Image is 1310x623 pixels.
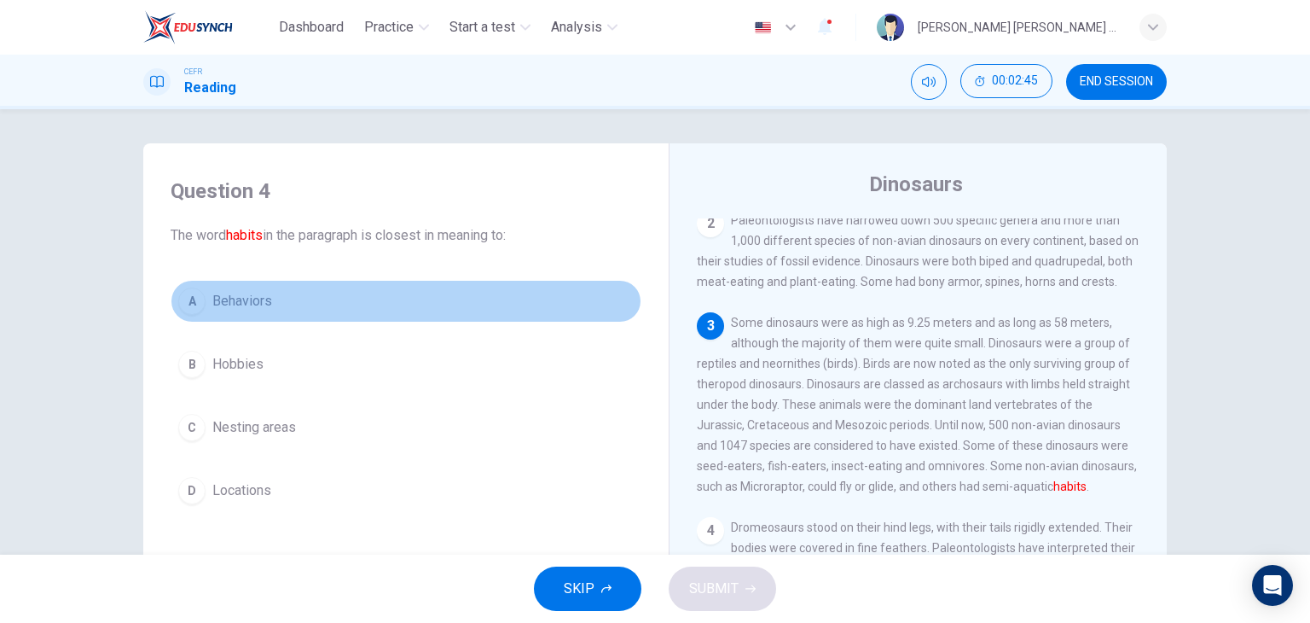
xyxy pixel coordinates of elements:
[918,17,1119,38] div: [PERSON_NAME] [PERSON_NAME] A/P [PERSON_NAME]
[1066,64,1167,100] button: END SESSION
[143,10,272,44] a: EduSynch logo
[184,78,236,98] h1: Reading
[551,17,602,38] span: Analysis
[564,577,594,601] span: SKIP
[449,17,515,38] span: Start a test
[992,74,1038,88] span: 00:02:45
[272,12,351,43] button: Dashboard
[279,17,344,38] span: Dashboard
[534,567,641,611] button: SKIP
[171,469,641,512] button: DLocations
[752,21,774,34] img: en
[171,225,641,246] span: The word in the paragraph is closest in meaning to:
[869,171,963,198] h4: Dinosaurs
[1053,480,1087,493] font: habits
[697,312,724,340] div: 3
[178,477,206,504] div: D
[697,316,1137,493] span: Some dinosaurs were as high as 9.25 meters and as long as 58 meters, although the majority of the...
[911,64,947,100] div: Mute
[1252,565,1293,606] div: Open Intercom Messenger
[178,414,206,441] div: C
[212,354,264,375] span: Hobbies
[178,288,206,315] div: A
[171,280,641,323] button: ABehaviors
[212,480,271,501] span: Locations
[1080,75,1153,89] span: END SESSION
[171,178,641,205] h4: Question 4
[960,64,1052,98] button: 00:02:45
[364,17,414,38] span: Practice
[960,64,1052,100] div: Hide
[226,227,263,243] font: habits
[697,517,724,544] div: 4
[143,10,233,44] img: EduSynch logo
[212,417,296,438] span: Nesting areas
[357,12,436,43] button: Practice
[697,210,724,237] div: 2
[877,14,904,41] img: Profile picture
[171,343,641,386] button: BHobbies
[212,291,272,311] span: Behaviors
[443,12,537,43] button: Start a test
[171,406,641,449] button: CNesting areas
[178,351,206,378] div: B
[184,66,202,78] span: CEFR
[544,12,624,43] button: Analysis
